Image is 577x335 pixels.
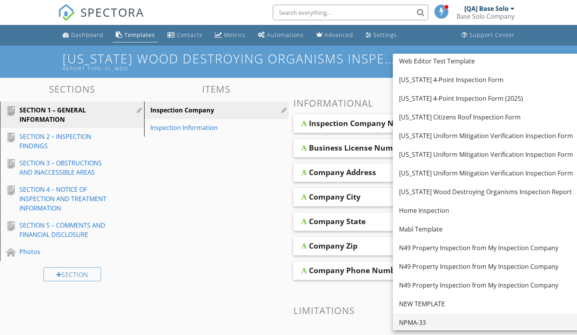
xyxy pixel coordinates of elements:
h3: Limitations [293,305,573,316]
div: Section [44,267,101,281]
div: [US_STATE] 4-Point Inspection Form (2025) [399,94,573,103]
div: Inspection Company [150,105,255,115]
a: Metrics [212,28,249,42]
div: Templates [124,31,155,39]
div: Inspection Information [150,123,255,132]
div: [US_STATE] Wood Destroying Organisms Inspection Report [399,187,573,196]
div: SECTION 2 – INSPECTION FINDINGS [19,132,107,151]
div: Report Type: fl_wdo [63,65,397,72]
a: Automations (Basic) [255,28,307,42]
div: N49 Property Inspection from My Inspection Company [399,281,573,290]
div: Inspection Company Name [309,119,410,128]
div: SECTION 5 – COMMENTS AND FINANCIAL DISCLOSURE [19,221,107,239]
div: Mabl Template [399,225,573,234]
a: Dashboard [59,28,106,42]
a: Contacts [164,28,206,42]
div: N49 Property Inspection from My Inspection Company [399,262,573,271]
div: Company Phone Number [309,266,403,275]
a: Settings [363,28,400,42]
div: [US_STATE] Citizens Roof Inspection Form [399,112,573,122]
div: NEW TEMPLATE [399,299,573,309]
div: NPMA-33 [399,318,573,327]
a: SPECTORA [58,11,144,27]
img: The Best Home Inspection Software - Spectora [58,4,75,21]
span: SPECTORA [80,4,144,20]
h3: Comments [293,84,573,94]
div: Settings [373,31,397,39]
div: Company State [309,217,366,226]
input: Search everything... [273,5,428,20]
h3: Items [144,84,288,94]
div: [US_STATE] 4-Point Inspection Form [399,75,573,84]
div: Advanced [324,31,353,39]
a: Advanced [313,28,356,42]
h3: Informational [293,98,573,108]
div: Dashboard [71,31,103,39]
div: Web Editor Test Template [399,56,573,66]
div: SECTION 1 – GENERAL INFORMATION [19,105,107,124]
div: Contacts [177,31,202,39]
div: Company City [309,192,361,202]
div: [QA] Base Solo [464,5,509,12]
div: [US_STATE] Uniform Mitigation Verification Inspection Form [399,168,573,178]
a: Support Center [458,28,518,42]
div: [US_STATE] Uniform Mitigation Verification Inspection Form [399,131,573,140]
div: Automations [267,31,304,39]
div: Home Inspection [399,206,573,215]
div: Business License Number [309,143,405,153]
div: N49 Property Inspection from My Inspection Company [399,243,573,253]
div: Base Solo Company [457,12,514,20]
div: Metrics [224,31,246,39]
div: SECTION 3 – OBSTRUCTIONS AND INACCESSIBLE AREAS [19,158,107,177]
div: Company Zip [309,241,357,251]
a: Templates [113,28,158,42]
h1: [US_STATE] Wood Destroying Organisms Inspection Report [63,52,514,72]
div: Company Address [309,168,376,177]
div: Support Center [469,31,515,39]
div: [US_STATE] Uniform Mitigation Verification Inspection Form [399,150,573,159]
div: Photos [19,247,107,256]
div: SECTION 4 – NOTICE OF INSPECTION AND TREATMENT INFORMATION [19,185,107,213]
